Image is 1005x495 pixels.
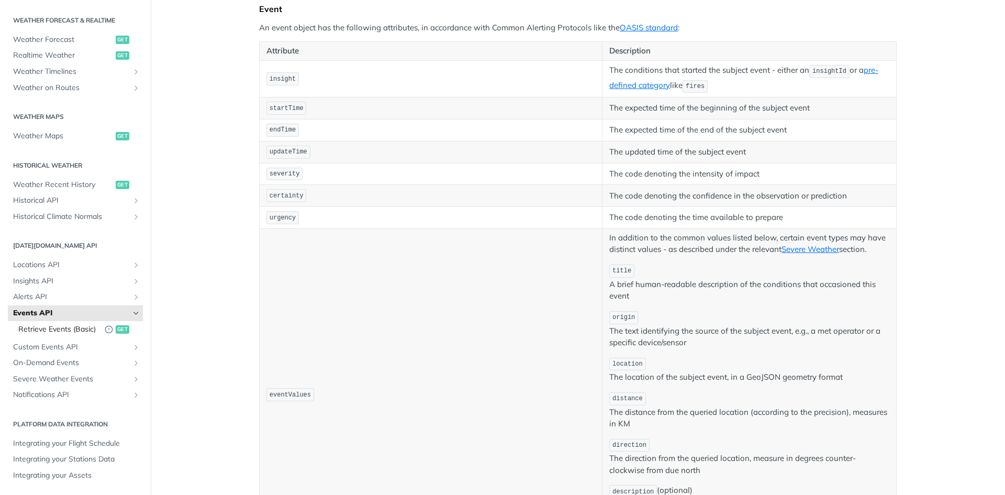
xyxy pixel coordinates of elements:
[8,193,143,208] a: Historical APIShow subpages for Historical API
[132,343,140,351] button: Show subpages for Custom Events API
[132,68,140,76] button: Show subpages for Weather Timelines
[13,131,113,141] span: Weather Maps
[620,23,678,32] a: OASIS standard
[812,68,846,75] span: insightId
[105,324,113,335] button: Deprecated Endpoint
[132,375,140,383] button: Show subpages for Severe Weather Events
[13,180,113,190] span: Weather Recent History
[13,342,129,353] span: Custom Events API
[270,126,296,134] span: endTime
[609,232,889,256] p: In addition to the common values listed below, certain event types may have distinct values - as ...
[270,170,300,178] span: severity
[612,267,631,274] span: title
[609,168,889,180] p: The code denoting the intensity of impact
[13,35,113,45] span: Weather Forecast
[116,51,129,60] span: get
[609,263,889,302] p: A brief human-readable description of the conditions that occasioned this event
[609,438,889,477] p: The direction from the queried location, measure in degrees counter-clockwise from due north
[13,50,113,61] span: Realtime Weather
[270,391,311,399] span: eventValues
[132,277,140,285] button: Show subpages for Insights API
[8,257,143,273] a: Locations APIShow subpages for Locations API
[8,289,143,305] a: Alerts APIShow subpages for Alerts API
[612,360,643,368] span: location
[13,83,129,93] span: Weather on Routes
[8,48,143,63] a: Realtime Weatherget
[132,391,140,399] button: Show subpages for Notifications API
[13,322,143,338] a: Retrieve Events (Basic)Deprecated Endpointget
[609,391,889,430] p: The distance from the queried location (according to the precision), measures in KM
[270,214,296,222] span: urgency
[132,309,140,317] button: Hide subpages for Events API
[13,454,140,465] span: Integrating your Stations Data
[132,213,140,221] button: Show subpages for Historical Climate Normals
[13,374,129,384] span: Severe Weather Events
[8,468,143,483] a: Integrating your Assets
[8,161,143,170] h2: Historical Weather
[13,292,129,302] span: Alerts API
[8,371,143,387] a: Severe Weather EventsShow subpages for Severe Weather Events
[270,75,296,83] span: insight
[13,212,129,222] span: Historical Climate Normals
[8,209,143,225] a: Historical Climate NormalsShow subpages for Historical Climate Normals
[612,442,646,449] span: direction
[270,192,304,200] span: certainty
[8,420,143,429] h2: Platform DATA integration
[270,148,307,156] span: updateTime
[266,45,595,57] p: Attribute
[8,112,143,122] h2: Weather Maps
[13,260,129,270] span: Locations API
[259,4,897,14] div: Event
[132,359,140,367] button: Show subpages for On-Demand Events
[13,276,129,287] span: Insights API
[13,195,129,206] span: Historical API
[13,390,129,400] span: Notifications API
[609,45,889,57] p: Description
[609,146,889,158] p: The updated time of the subject event
[8,339,143,355] a: Custom Events APIShow subpages for Custom Events API
[132,196,140,205] button: Show subpages for Historical API
[116,325,129,334] span: get
[8,128,143,144] a: Weather Mapsget
[13,67,129,77] span: Weather Timelines
[609,212,889,224] p: The code denoting the time available to prepare
[8,80,143,96] a: Weather on RoutesShow subpages for Weather on Routes
[609,64,889,94] p: The conditions that started the subject event - either an or a like
[8,387,143,403] a: Notifications APIShow subpages for Notifications API
[8,355,143,371] a: On-Demand EventsShow subpages for On-Demand Events
[609,124,889,136] p: The expected time of the end of the subject event
[612,395,643,402] span: distance
[8,64,143,80] a: Weather TimelinesShow subpages for Weather Timelines
[8,305,143,321] a: Events APIHide subpages for Events API
[8,241,143,250] h2: [DATE][DOMAIN_NAME] API
[609,65,878,90] a: pre-defined category
[13,358,129,368] span: On-Demand Events
[609,102,889,114] p: The expected time of the beginning of the subject event
[13,308,129,318] span: Events API
[13,438,140,449] span: Integrating your Flight Schedule
[8,177,143,193] a: Weather Recent Historyget
[8,273,143,289] a: Insights APIShow subpages for Insights API
[259,22,897,34] p: An event object has the following attributes, in accordance with Common Alerting Protocols like t...
[8,32,143,48] a: Weather Forecastget
[116,36,129,44] span: get
[612,314,635,321] span: origin
[116,132,129,140] span: get
[270,105,304,112] span: startTime
[116,181,129,189] span: get
[8,16,143,25] h2: Weather Forecast & realtime
[132,261,140,269] button: Show subpages for Locations API
[781,244,839,254] a: Severe Weather
[609,357,889,383] p: The location of the subject event, in a GeoJSON geometry format
[13,470,140,481] span: Integrating your Assets
[609,310,889,349] p: The text identifying the source of the subject event, e.g., a met operator or a specific device/s...
[132,84,140,92] button: Show subpages for Weather on Routes
[8,452,143,467] a: Integrating your Stations Data
[8,436,143,452] a: Integrating your Flight Schedule
[609,190,889,202] p: The code denoting the confidence in the observation or prediction
[18,324,99,335] span: Retrieve Events (Basic)
[132,293,140,301] button: Show subpages for Alerts API
[686,83,705,90] span: fires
